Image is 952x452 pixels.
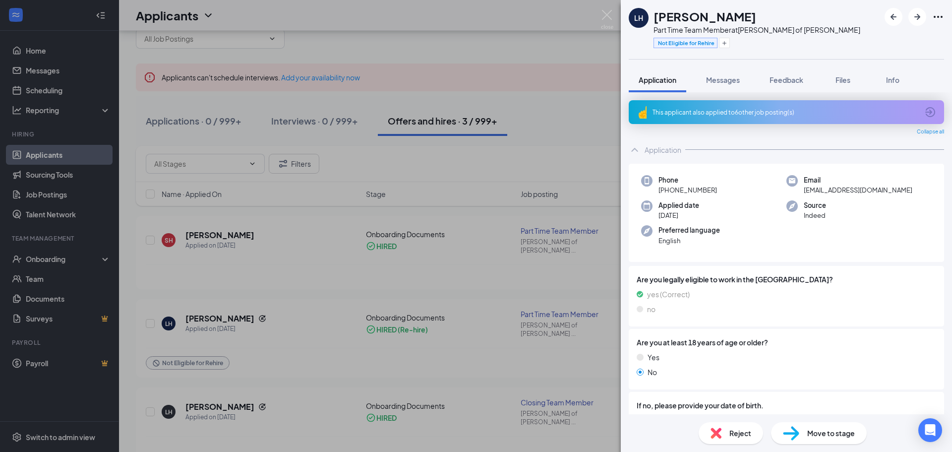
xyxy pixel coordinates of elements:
[770,75,803,84] span: Feedback
[658,185,717,195] span: [PHONE_NUMBER]
[647,304,655,315] span: no
[886,75,899,84] span: Info
[908,8,926,26] button: ArrowRight
[917,128,944,136] span: Collapse all
[804,200,826,210] span: Source
[911,11,923,23] svg: ArrowRight
[647,289,690,300] span: yes (Correct)
[807,428,855,439] span: Move to stage
[648,352,659,363] span: Yes
[804,185,912,195] span: [EMAIL_ADDRESS][DOMAIN_NAME]
[653,108,918,117] div: This applicant also applied to 6 other job posting(s)
[658,236,720,246] span: English
[654,25,860,35] div: Part Time Team Member at [PERSON_NAME] of [PERSON_NAME]
[932,11,944,23] svg: Ellipses
[648,367,657,378] span: No
[658,39,714,47] span: Not Eligible for Rehire
[645,145,681,155] div: Application
[888,11,899,23] svg: ArrowLeftNew
[835,75,850,84] span: Files
[804,210,826,220] span: Indeed
[629,144,641,156] svg: ChevronUp
[637,337,768,348] span: Are you at least 18 years of age or older?
[706,75,740,84] span: Messages
[654,8,756,25] h1: [PERSON_NAME]
[918,418,942,442] div: Open Intercom Messenger
[658,210,699,220] span: [DATE]
[804,175,912,185] span: Email
[637,400,764,411] span: If no, please provide your date of birth.
[639,75,676,84] span: Application
[924,106,936,118] svg: ArrowCircle
[658,225,720,235] span: Preferred language
[885,8,902,26] button: ArrowLeftNew
[729,428,751,439] span: Reject
[634,13,643,23] div: LH
[719,38,730,48] button: Plus
[658,175,717,185] span: Phone
[721,40,727,46] svg: Plus
[658,200,699,210] span: Applied date
[637,274,936,285] span: Are you legally eligible to work in the [GEOGRAPHIC_DATA]?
